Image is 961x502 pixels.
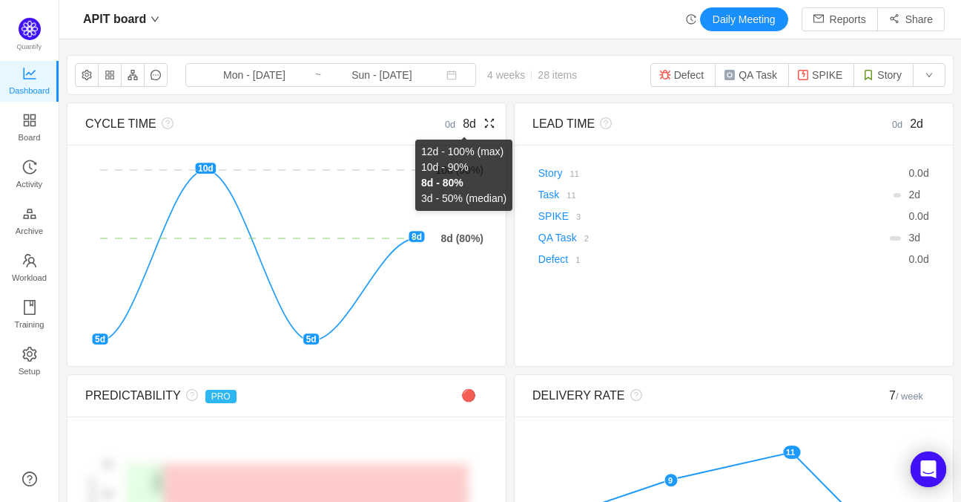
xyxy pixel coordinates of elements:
[538,69,577,81] span: 28 items
[625,389,642,401] i: icon: question-circle
[22,254,37,284] a: Workload
[22,347,37,362] i: icon: setting
[22,160,37,190] a: Activity
[686,14,696,25] i: icon: history
[715,63,789,87] button: QA Task
[802,7,878,31] button: icon: mailReports
[538,189,560,201] a: Task
[788,63,854,87] button: SPIKE
[797,69,809,81] img: 11604
[22,114,37,143] a: Board
[908,232,920,244] span: d
[862,69,874,81] img: 11615
[853,63,914,87] button: Story
[322,67,442,83] input: End date
[22,301,37,330] a: Training
[19,123,41,152] span: Board
[569,169,578,178] small: 11
[121,63,145,87] button: icon: apartment
[476,117,495,129] i: icon: fullscreen
[575,255,580,264] small: 1
[908,167,922,179] span: 0.0
[877,7,945,31] button: icon: share-altShare
[724,69,736,81] img: 11600
[908,253,928,265] span: d
[576,212,581,221] small: 3
[577,232,589,244] a: 2
[205,390,237,403] span: PRO
[181,389,198,401] i: icon: question-circle
[421,177,463,189] strong: 8d - 80%
[22,113,37,128] i: icon: appstore
[908,253,922,265] span: 0.0
[19,356,40,386] span: Setup
[156,117,174,129] i: icon: question-circle
[17,43,42,50] span: Quantify
[908,189,920,201] span: d
[559,189,575,201] a: 11
[659,69,671,81] img: 11603
[75,63,99,87] button: icon: setting
[22,66,37,81] i: icon: line-chart
[908,189,914,201] span: 2
[14,310,44,339] span: Training
[9,76,50,105] span: Dashboard
[892,119,910,130] small: 0d
[538,210,569,222] a: SPIKE
[910,117,923,130] span: 2d
[562,167,578,179] a: 11
[421,146,506,204] span: 12d - 100% (max) 10d - 90% 3d - 50% (median)
[908,232,914,244] span: 3
[650,63,716,87] button: Defect
[538,232,577,244] a: QA Task
[19,18,41,40] img: Quantify
[532,387,834,405] div: DELIVERY RATE
[913,63,945,87] button: icon: down
[151,15,159,24] i: icon: down
[896,391,923,402] small: / week
[22,67,37,97] a: Dashboard
[22,253,37,268] i: icon: team
[83,7,146,31] span: APIT board
[538,253,568,265] a: Defect
[700,7,788,31] button: Daily Meeting
[476,69,588,81] span: 4 weeks
[461,389,476,402] span: 🔴
[463,117,476,130] span: 8d
[532,117,595,130] span: LEAD TIME
[595,117,612,129] i: icon: question-circle
[908,167,928,179] span: d
[911,452,946,487] div: Open Intercom Messenger
[12,263,47,293] span: Workload
[85,387,387,405] div: PREDICTABILITY
[908,210,928,222] span: d
[22,300,37,315] i: icon: book
[144,63,168,87] button: icon: message
[22,206,37,221] i: icon: gold
[889,389,923,402] span: 7
[538,167,563,179] a: Story
[22,472,37,486] a: icon: question-circle
[569,210,581,222] a: 3
[16,216,43,246] span: Archive
[908,210,922,222] span: 0.0
[103,460,112,469] tspan: 40
[22,160,37,175] i: icon: history
[98,63,122,87] button: icon: appstore
[446,70,457,80] i: icon: calendar
[445,119,463,130] small: 0d
[584,234,589,243] small: 2
[16,169,42,199] span: Activity
[568,253,580,265] a: 1
[22,348,37,377] a: Setup
[22,207,37,237] a: Archive
[194,67,314,83] input: Start date
[85,117,156,130] span: CYCLE TIME
[103,490,112,499] tspan: 30
[567,191,575,200] small: 11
